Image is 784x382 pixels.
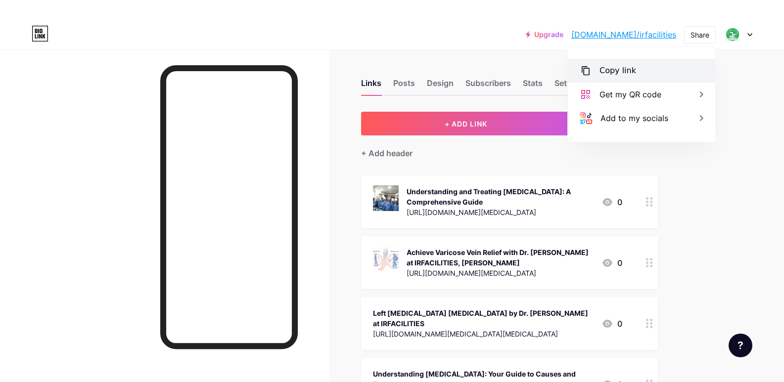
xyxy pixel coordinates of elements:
[407,186,594,207] div: Understanding and Treating [MEDICAL_DATA]: A Comprehensive Guide
[373,329,594,339] div: [URL][DOMAIN_NAME][MEDICAL_DATA][MEDICAL_DATA]
[445,120,487,128] span: + ADD LINK
[600,65,636,77] div: Copy link
[526,31,563,39] a: Upgrade
[373,246,399,272] img: Achieve Varicose Vein Relief with Dr. Sandeep Sharma at IRFACILITIES, Mohali
[571,29,676,41] a: [DOMAIN_NAME]/irfacilities
[407,268,594,278] div: [URL][DOMAIN_NAME][MEDICAL_DATA]
[361,147,413,159] div: + Add header
[373,185,399,211] img: Understanding and Treating Varicose Veins: A Comprehensive Guide
[523,77,543,95] div: Stats
[427,77,454,95] div: Design
[361,77,381,95] div: Links
[465,77,511,95] div: Subscribers
[691,30,709,40] div: Share
[373,308,594,329] div: Left [MEDICAL_DATA] [MEDICAL_DATA] by Dr. [PERSON_NAME] at IRFACILITIES
[393,77,415,95] div: Posts
[600,88,661,100] div: Get my QR code
[361,112,571,135] button: + ADD LINK
[601,318,622,330] div: 0
[601,257,622,269] div: 0
[407,207,594,217] div: [URL][DOMAIN_NAME][MEDICAL_DATA]
[723,25,742,44] img: irfacilities x
[407,247,594,268] div: Achieve Varicose Vein Relief with Dr. [PERSON_NAME] at IRFACILITIES, [PERSON_NAME]
[601,196,622,208] div: 0
[554,77,586,95] div: Settings
[600,112,668,124] div: Add to my socials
